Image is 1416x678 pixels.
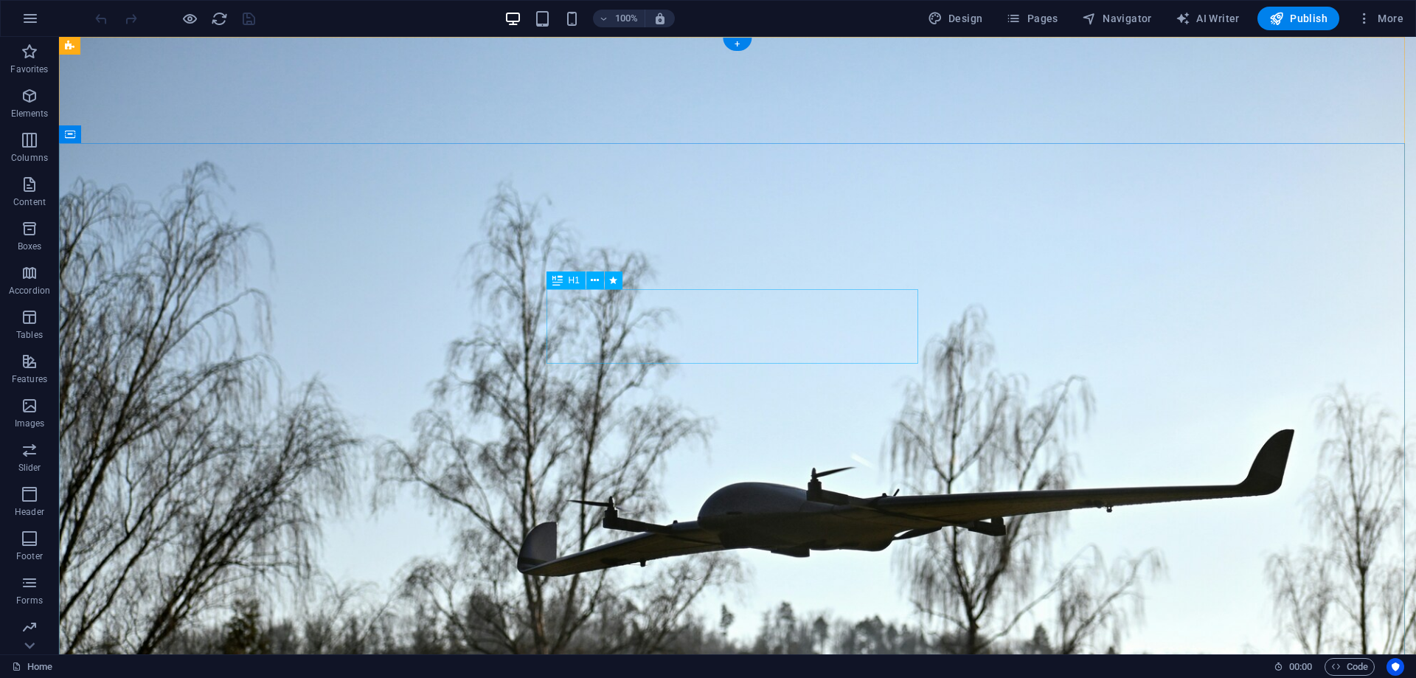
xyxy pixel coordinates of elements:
[181,10,198,27] button: Click here to leave preview mode and continue editing
[1325,658,1375,676] button: Code
[9,285,50,297] p: Accordion
[18,241,42,252] p: Boxes
[1257,7,1339,30] button: Publish
[653,12,667,25] i: On resize automatically adjust zoom level to fit chosen device.
[1269,11,1327,26] span: Publish
[615,10,639,27] h6: 100%
[1000,7,1063,30] button: Pages
[569,276,580,285] span: H1
[11,152,48,164] p: Columns
[1076,7,1158,30] button: Navigator
[12,658,52,676] a: Click to cancel selection. Double-click to open Pages
[1386,658,1404,676] button: Usercentrics
[13,196,46,208] p: Content
[1299,661,1302,672] span: :
[18,462,41,474] p: Slider
[1274,658,1313,676] h6: Session time
[15,506,44,518] p: Header
[1082,11,1152,26] span: Navigator
[16,329,43,341] p: Tables
[16,550,43,562] p: Footer
[723,38,752,51] div: +
[210,10,228,27] button: reload
[211,10,228,27] i: Reload page
[1357,11,1403,26] span: More
[12,373,47,385] p: Features
[15,418,45,429] p: Images
[1351,7,1409,30] button: More
[1006,11,1058,26] span: Pages
[922,7,989,30] button: Design
[1176,11,1240,26] span: AI Writer
[922,7,989,30] div: Design (Ctrl+Alt+Y)
[1331,658,1368,676] span: Code
[928,11,983,26] span: Design
[1170,7,1246,30] button: AI Writer
[11,108,49,120] p: Elements
[593,10,645,27] button: 100%
[1289,658,1312,676] span: 00 00
[16,595,43,606] p: Forms
[10,63,48,75] p: Favorites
